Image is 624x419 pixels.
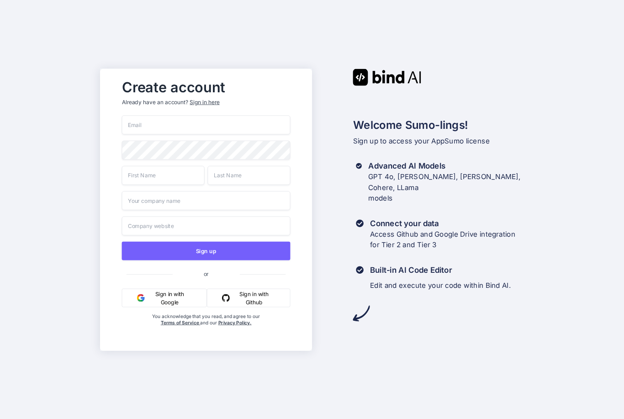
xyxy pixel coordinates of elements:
[160,319,200,325] a: Terms of Service
[368,160,524,171] h3: Advanced AI Models
[122,241,290,260] button: Sign up
[122,165,204,185] input: First Name
[353,135,524,146] p: Sign up to access your AppSumo license
[122,98,290,106] p: Already have an account?
[353,117,524,133] h2: Welcome Sumo-lings!
[353,305,370,322] img: arrow
[190,98,219,106] div: Sign in here
[370,264,511,275] h3: Built-in AI Code Editor
[206,288,290,307] button: Sign in with Github
[122,288,206,307] button: Sign in with Google
[370,217,515,228] h3: Connect your data
[122,81,290,93] h2: Create account
[353,69,421,85] img: Bind AI logo
[368,171,524,203] p: GPT 4o, [PERSON_NAME], [PERSON_NAME], Cohere, LLama models
[150,313,262,344] div: You acknowledge that you read, and agree to our and our
[222,294,229,302] img: github
[207,165,290,185] input: Last Name
[370,228,515,250] p: Access Github and Google Drive integration for Tier 2 and Tier 3
[122,191,290,210] input: Your company name
[370,280,511,291] p: Edit and execute your code within Bind AI.
[218,319,251,325] a: Privacy Policy.
[172,264,239,283] span: or
[122,115,290,134] input: Email
[137,294,144,302] img: google
[122,216,290,235] input: Company website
